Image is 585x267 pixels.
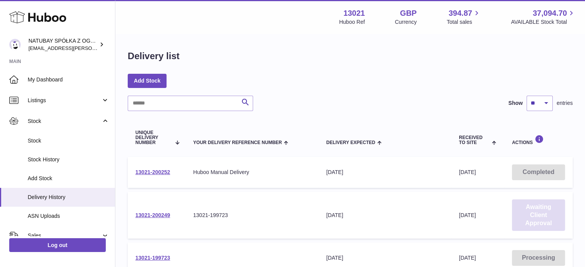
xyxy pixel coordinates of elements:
[193,140,282,145] span: Your Delivery Reference Number
[28,45,154,51] span: [EMAIL_ADDRESS][PERSON_NAME][DOMAIN_NAME]
[128,50,180,62] h1: Delivery list
[9,238,106,252] a: Log out
[326,212,443,219] div: [DATE]
[135,255,170,261] a: 13021-199723
[512,135,565,145] div: Actions
[28,118,101,125] span: Stock
[28,175,109,182] span: Add Stock
[511,8,576,26] a: 37,094.70 AVAILABLE Stock Total
[459,255,476,261] span: [DATE]
[533,8,567,18] span: 37,094.70
[28,156,109,163] span: Stock History
[28,97,101,104] span: Listings
[28,232,101,239] span: Sales
[9,39,21,50] img: kacper.antkowski@natubay.pl
[135,130,171,146] span: Unique Delivery Number
[28,37,98,52] div: NATUBAY SPÓŁKA Z OGRANICZONĄ ODPOWIEDZIALNOŚCIĄ
[400,8,417,18] strong: GBP
[326,169,443,176] div: [DATE]
[28,76,109,83] span: My Dashboard
[326,140,375,145] span: Delivery Expected
[339,18,365,26] div: Huboo Ref
[459,212,476,218] span: [DATE]
[135,169,170,175] a: 13021-200252
[557,100,573,107] span: entries
[28,137,109,144] span: Stock
[459,169,476,175] span: [DATE]
[447,8,481,26] a: 394.87 Total sales
[459,135,490,145] span: Received to Site
[512,199,565,231] a: Awaiting Client Approval
[135,212,170,218] a: 13021-200249
[193,169,311,176] div: Huboo Manual Delivery
[343,8,365,18] strong: 13021
[511,18,576,26] span: AVAILABLE Stock Total
[395,18,417,26] div: Currency
[447,18,481,26] span: Total sales
[326,254,443,262] div: [DATE]
[448,8,472,18] span: 394.87
[508,100,523,107] label: Show
[28,212,109,220] span: ASN Uploads
[193,212,311,219] div: 13021-199723
[128,74,167,88] a: Add Stock
[28,194,109,201] span: Delivery History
